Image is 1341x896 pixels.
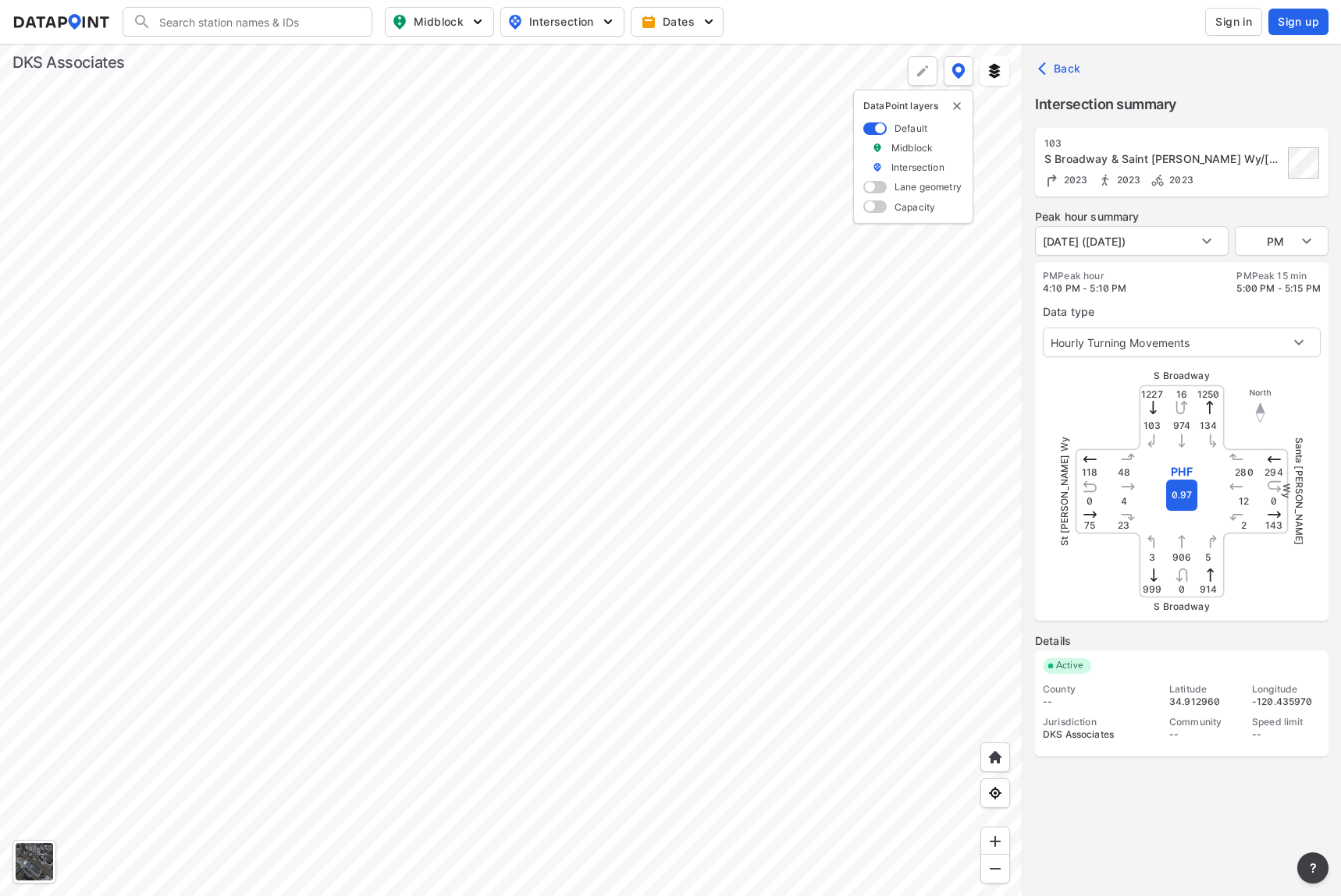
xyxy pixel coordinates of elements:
img: MAAAAAElFTkSuQmCC [987,861,1003,877]
span: 4:10 PM - 5:10 PM [1043,282,1127,294]
span: ? [1307,859,1319,877]
button: more [1297,852,1329,884]
img: +Dz8AAAAASUVORK5CYII= [915,63,930,79]
img: layers.ee07997e.svg [987,63,1002,79]
input: Search [151,9,362,34]
div: -120.435970 [1252,696,1321,708]
span: Sign up [1278,14,1319,30]
div: Speed limit [1252,716,1321,728]
span: 2023 [1165,174,1193,186]
div: -- [1043,696,1155,708]
button: Intersection [500,7,624,37]
div: Community [1169,716,1238,728]
button: delete [951,100,963,112]
img: Pedestrian count [1097,172,1113,188]
div: -- [1169,728,1238,741]
span: 5:00 PM - 5:15 PM [1236,282,1321,294]
a: Sign up [1265,9,1329,35]
label: Intersection summary [1035,94,1329,115]
p: DataPoint layers [863,100,963,112]
span: Dates [644,14,713,30]
button: Sign up [1268,9,1329,35]
div: Zoom in [980,827,1010,856]
div: DKS Associates [12,51,125,73]
button: External layers [980,56,1009,86]
div: PM [1235,226,1329,256]
label: Capacity [895,200,935,214]
span: Santa [PERSON_NAME] Wy [1281,437,1305,546]
div: View my location [980,778,1010,808]
img: ZvzfEJKXnyWIrJytrsY285QMwk63cM6Drc+sIAAAAASUVORK5CYII= [987,834,1003,849]
div: -- [1252,728,1321,741]
label: Details [1035,633,1329,649]
label: Lane geometry [895,180,962,193]
img: Turning count [1044,172,1060,188]
span: S Broadway [1154,370,1210,381]
span: Intersection [507,12,614,31]
img: calendar-gold.39a51dde.svg [641,14,656,30]
button: Midblock [385,7,494,37]
div: 103 [1044,137,1283,150]
img: 5YPKRKmlfpI5mqlR8AD95paCi+0kK1fRFDJSaMmawlwaeJcJwk9O2fotCW5ve9gAAAAASUVORK5CYII= [701,14,717,30]
img: 5YPKRKmlfpI5mqlR8AD95paCi+0kK1fRFDJSaMmawlwaeJcJwk9O2fotCW5ve9gAAAAASUVORK5CYII= [470,14,486,30]
span: Active [1050,658,1091,674]
a: Sign in [1202,8,1265,36]
span: Back [1041,61,1081,76]
div: Jurisdiction [1043,716,1155,728]
label: Data type [1043,304,1321,320]
button: Sign in [1205,8,1262,36]
div: County [1043,683,1155,696]
span: Sign in [1215,14,1252,30]
div: [DATE] ([DATE]) [1035,226,1229,256]
img: dataPointLogo.9353c09d.svg [12,14,110,30]
span: St [PERSON_NAME] Wy [1058,437,1070,546]
div: S Broadway & Saint Andrews Wy/Santa Maria Wy [1044,151,1283,167]
label: PM Peak hour [1043,270,1128,282]
div: Longitude [1252,683,1321,696]
img: data-point-layers.37681fc9.svg [952,63,966,79]
div: Toggle basemap [12,840,56,884]
div: DKS Associates [1043,728,1155,741]
label: Peak hour summary [1035,209,1329,225]
img: map_pin_int.54838e6b.svg [506,12,525,31]
img: +XpAUvaXAN7GudzAAAAAElFTkSuQmCC [987,749,1003,765]
div: Zoom out [980,854,1010,884]
span: 2023 [1060,174,1088,186]
img: 5YPKRKmlfpI5mqlR8AD95paCi+0kK1fRFDJSaMmawlwaeJcJwk9O2fotCW5ve9gAAAAASUVORK5CYII= [600,14,616,30]
img: marker_Intersection.6861001b.svg [872,161,883,174]
button: Back [1035,56,1087,81]
img: map_pin_mid.602f9df1.svg [390,12,409,31]
div: 34.912960 [1169,696,1238,708]
div: Hourly Turning Movements [1043,328,1321,357]
div: Latitude [1169,683,1238,696]
label: Midblock [891,141,933,154]
img: close-external-leyer.3061a1c7.svg [951,100,963,112]
label: Intersection [891,161,944,174]
img: marker_Midblock.5ba75e30.svg [872,141,883,154]
span: Midblock [392,12,484,31]
span: 2023 [1113,174,1141,186]
img: zeq5HYn9AnE9l6UmnFLPAAAAAElFTkSuQmCC [987,785,1003,801]
label: Default [895,122,927,135]
img: Bicycle count [1150,172,1165,188]
div: Home [980,742,1010,772]
button: Dates [631,7,724,37]
label: PM Peak 15 min [1236,270,1321,282]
